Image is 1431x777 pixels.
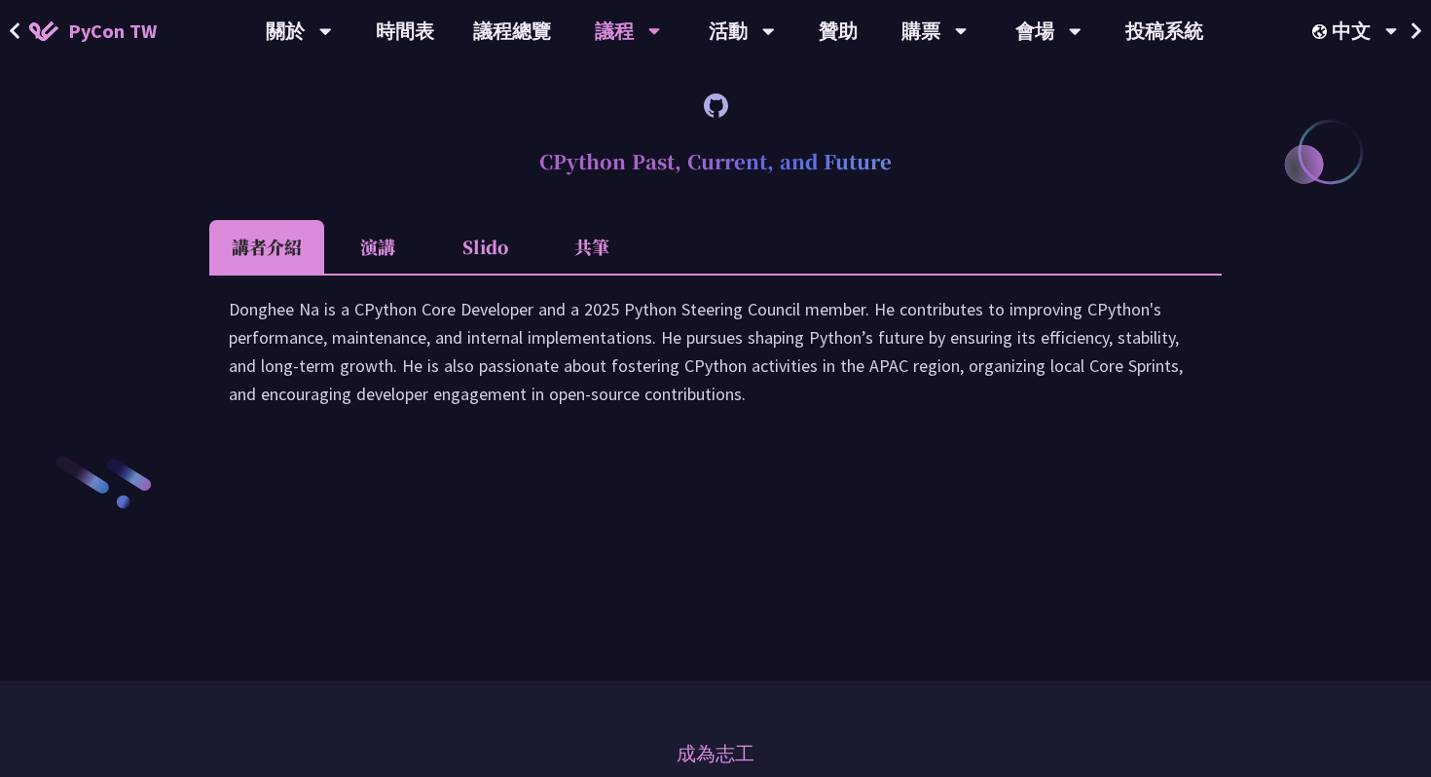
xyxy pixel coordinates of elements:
[10,7,176,55] a: PyCon TW
[209,132,1222,191] h2: CPython Past, Current, and Future
[431,220,538,274] li: Slido
[29,21,58,41] img: Home icon of PyCon TW 2025
[229,295,1202,427] div: Donghee Na is a CPython Core Developer and a 2025 Python Steering Council member. He contributes ...
[209,220,324,274] li: 講者介紹
[677,739,754,768] a: 成為志工
[68,17,157,46] span: PyCon TW
[538,220,645,274] li: 共筆
[1312,24,1332,39] img: Locale Icon
[324,220,431,274] li: 演講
